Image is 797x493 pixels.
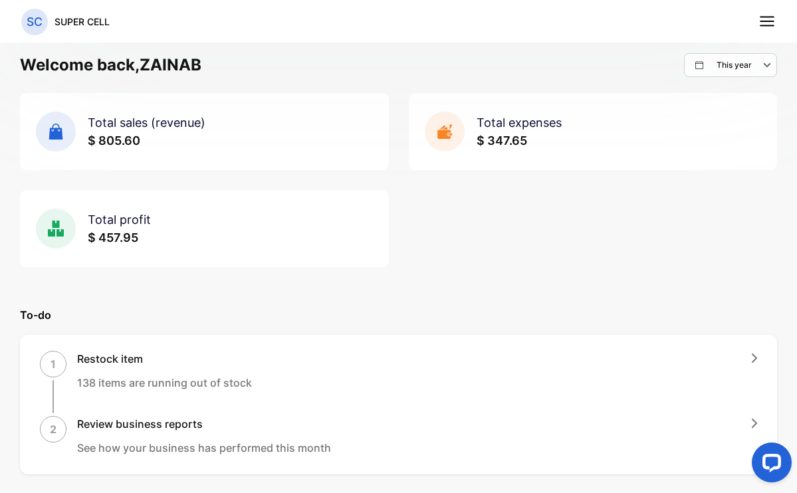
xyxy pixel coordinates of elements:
span: $ 805.60 [88,134,140,148]
p: To-do [20,307,777,323]
span: $ 347.65 [477,134,527,148]
p: 138 items are running out of stock [77,375,252,391]
p: SC [27,13,43,31]
button: This year [684,53,777,77]
span: Total sales (revenue) [88,116,205,130]
h1: Restock item [77,351,252,367]
iframe: LiveChat chat widget [741,437,797,493]
p: SUPER CELL [55,15,110,29]
p: See how your business has performed this month [77,440,331,456]
h1: Welcome back, ZAINAB [20,53,201,77]
span: Total expenses [477,116,562,130]
p: 1 [51,356,56,372]
span: Total profit [88,213,151,227]
p: This year [717,59,752,71]
h1: Review business reports [77,416,331,432]
span: $ 457.95 [88,231,138,245]
p: 2 [50,421,57,437]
